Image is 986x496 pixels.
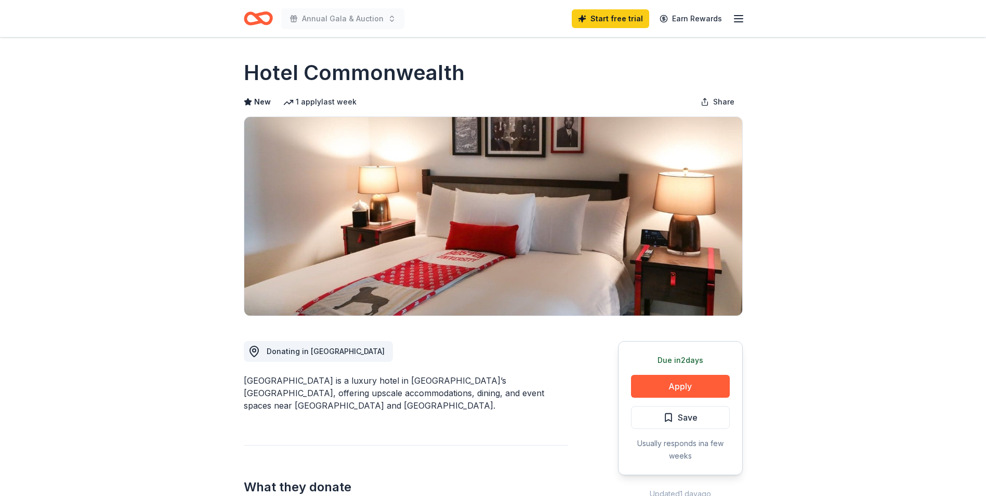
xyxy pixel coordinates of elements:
[631,375,730,398] button: Apply
[302,12,384,25] span: Annual Gala & Auction
[631,406,730,429] button: Save
[631,354,730,367] div: Due in 2 days
[244,6,273,31] a: Home
[244,479,568,495] h2: What they donate
[653,9,728,28] a: Earn Rewards
[678,411,698,424] span: Save
[244,374,568,412] div: [GEOGRAPHIC_DATA] is a luxury hotel in [GEOGRAPHIC_DATA]’s [GEOGRAPHIC_DATA], offering upscale ac...
[254,96,271,108] span: New
[267,347,385,356] span: Donating in [GEOGRAPHIC_DATA]
[244,117,742,316] img: Image for Hotel Commonwealth
[692,92,743,112] button: Share
[572,9,649,28] a: Start free trial
[631,437,730,462] div: Usually responds in a few weeks
[713,96,734,108] span: Share
[283,96,357,108] div: 1 apply last week
[281,8,404,29] button: Annual Gala & Auction
[244,58,465,87] h1: Hotel Commonwealth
